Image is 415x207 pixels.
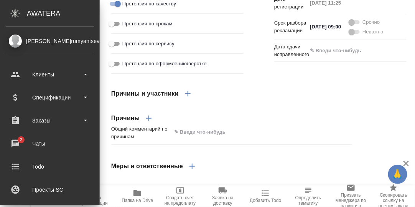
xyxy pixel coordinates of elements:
button: Добавить Todo [244,185,287,207]
a: Проекты SC [2,180,98,199]
div: Чаты [6,138,94,149]
a: Todo [2,157,98,176]
button: 🙏 [388,165,407,184]
button: Скопировать ссылку на оценку заказа [372,185,415,207]
p: Срок разбора рекламации [274,19,307,35]
div: Спецификации [6,92,94,103]
button: Добавить [183,157,201,176]
span: Неважно [362,28,384,36]
h4: Причины и участники [111,89,179,98]
p: Общий комментарий по причинам [111,125,171,141]
input: ✎ Введи что-нибудь [307,21,351,32]
span: Претензия по оформлению/верстке [122,60,207,68]
span: Претензия по срокам [122,20,173,28]
button: Создать счет на предоплату [159,185,201,207]
span: Определить тематику [291,195,325,206]
span: 2 [15,136,27,144]
span: Заявка на доставку [206,195,239,206]
div: AWATERA [27,6,100,21]
button: Добавить [179,84,197,103]
div: Клиенты [6,69,94,80]
button: Призвать менеджера по развитию [329,185,372,207]
span: Создать счет на предоплату [163,195,197,206]
button: Определить тематику [287,185,329,207]
button: Заявка на доставку [201,185,244,207]
span: Добавить Todo [250,198,281,203]
div: [PERSON_NAME]rumyantseva [6,37,94,45]
div: Проекты SC [6,184,94,195]
a: 2Чаты [2,134,98,153]
h4: Меры и ответственные [111,162,183,171]
span: Срочно [362,18,380,26]
input: ✎ Введи что-нибудь [307,45,374,56]
button: Добавить [140,109,158,128]
div: Заказы [6,115,94,126]
span: Папка на Drive [122,198,153,203]
p: Дата сдачи исправленного [274,43,307,58]
span: Претензия по сервису [122,40,175,48]
div: Todo [6,161,94,172]
span: 🙏 [391,166,404,182]
button: Папка на Drive [116,185,159,207]
h4: Причины [111,114,140,123]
